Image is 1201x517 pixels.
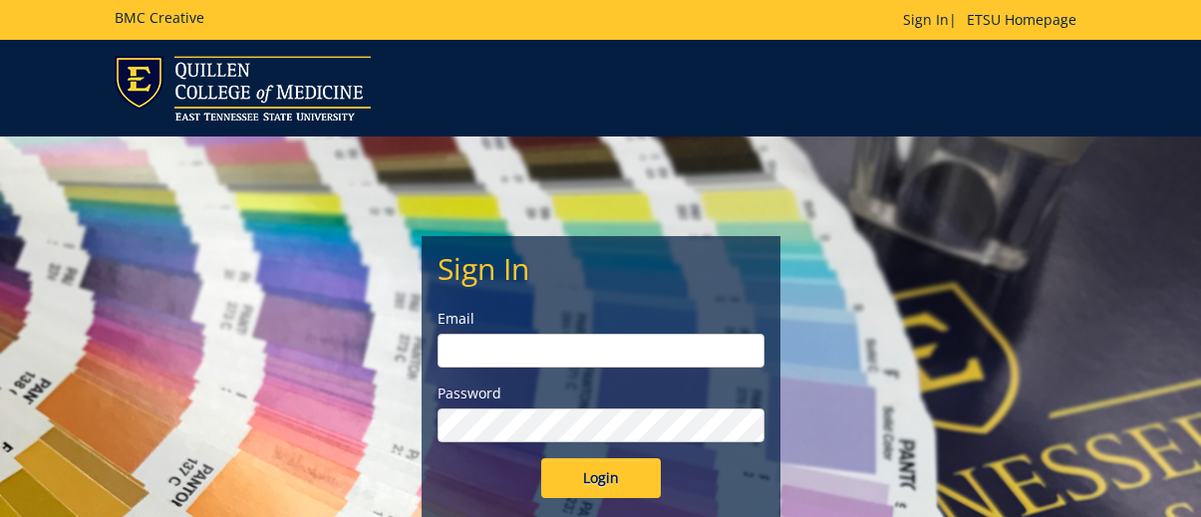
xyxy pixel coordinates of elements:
img: ETSU logo [115,56,371,121]
p: | [903,10,1086,30]
h5: BMC Creative [115,10,204,25]
h2: Sign In [438,252,764,285]
label: Email [438,309,764,329]
a: ETSU Homepage [957,10,1086,29]
a: Sign In [903,10,949,29]
label: Password [438,384,764,403]
input: Login [541,458,661,498]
